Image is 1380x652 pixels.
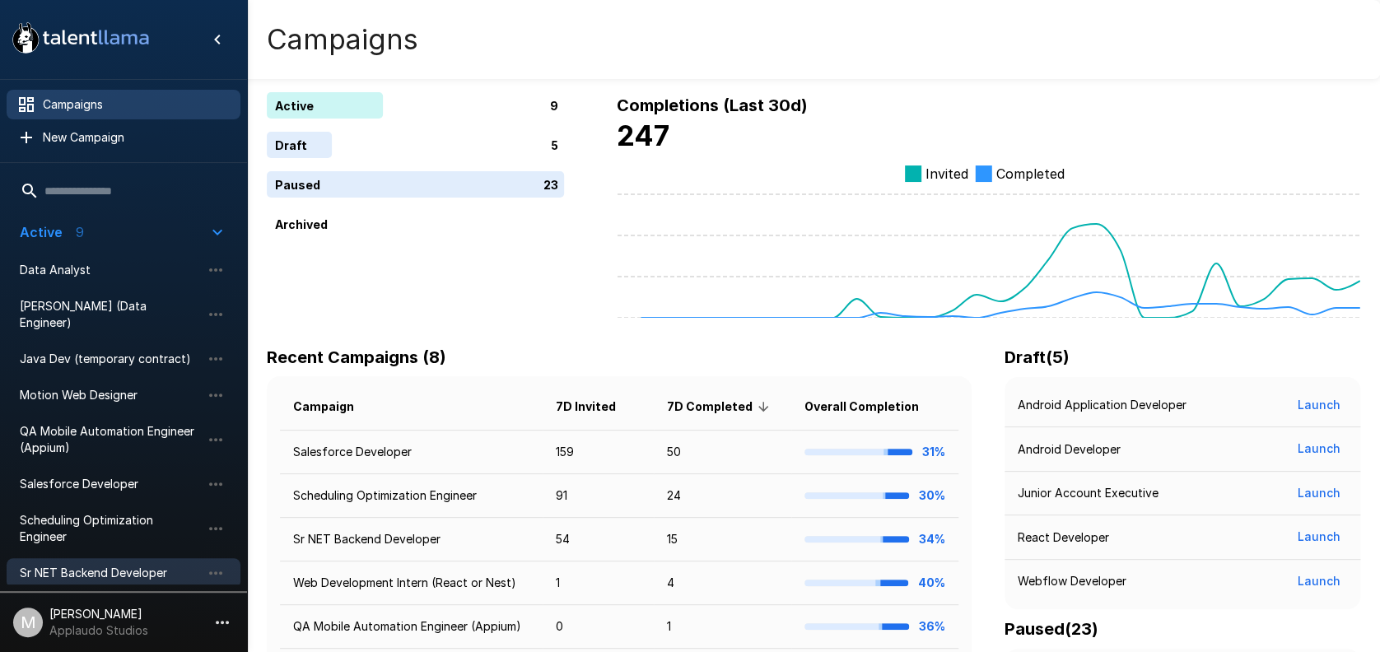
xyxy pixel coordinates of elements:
td: 15 [654,518,791,561]
td: 1 [654,605,791,649]
button: Launch [1291,522,1347,552]
td: 159 [543,431,654,474]
td: 24 [654,474,791,518]
b: 40% [918,575,945,589]
b: 30% [919,488,945,502]
b: Draft ( 5 ) [1005,347,1070,367]
td: 54 [543,518,654,561]
span: 7D Completed [667,397,774,417]
span: Overall Completion [804,397,940,417]
button: Launch [1291,434,1347,464]
td: 91 [543,474,654,518]
p: 9 [550,97,558,114]
button: Launch [1291,478,1347,509]
b: 31% [922,445,945,459]
button: Launch [1291,390,1347,421]
span: 7D Invited [556,397,637,417]
td: QA Mobile Automation Engineer (Appium) [280,605,543,649]
b: Recent Campaigns (8) [267,347,446,367]
p: Android Developer [1018,441,1121,458]
td: Scheduling Optimization Engineer [280,474,543,518]
td: Sr NET Backend Developer [280,518,543,561]
b: 36% [919,619,945,633]
p: 23 [543,176,558,193]
td: 4 [654,561,791,605]
p: Junior Account Executive [1018,485,1159,501]
td: 0 [543,605,654,649]
td: Salesforce Developer [280,431,543,474]
p: Webflow Developer [1018,573,1126,589]
td: 50 [654,431,791,474]
p: Android Application Developer [1018,397,1187,413]
td: Web Development Intern (React or Nest) [280,561,543,605]
b: Paused ( 23 ) [1005,619,1098,639]
span: Campaign [293,397,375,417]
td: 1 [543,561,654,605]
b: 34% [919,532,945,546]
button: Launch [1291,566,1347,597]
b: 247 [617,119,669,152]
p: React Developer [1018,529,1109,546]
b: Completions (Last 30d) [617,95,808,115]
p: 5 [551,137,558,154]
h4: Campaigns [267,22,418,57]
